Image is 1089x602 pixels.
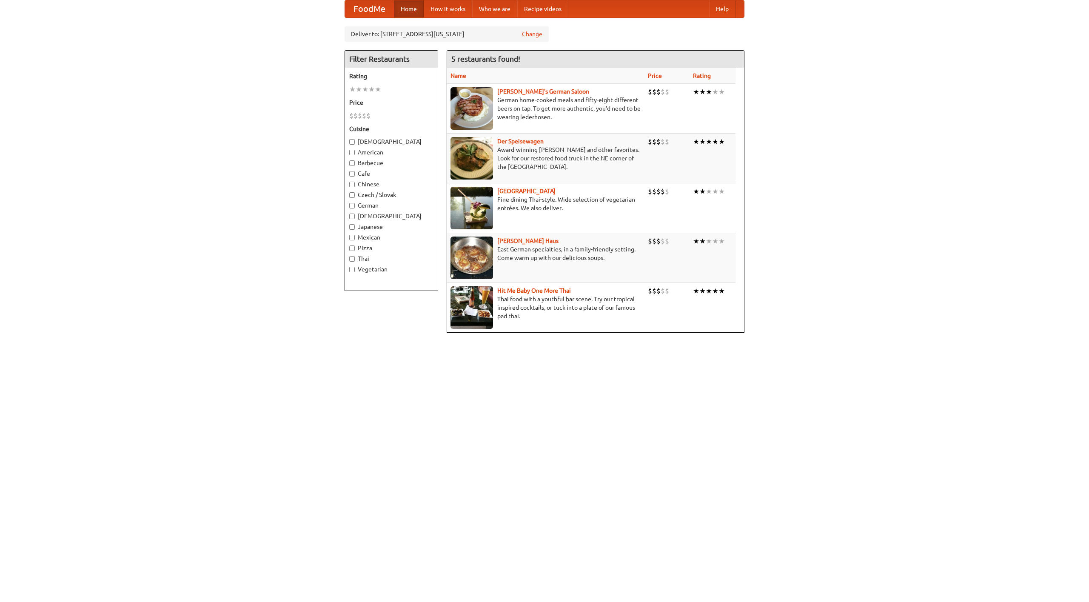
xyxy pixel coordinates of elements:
p: Award-winning [PERSON_NAME] and other favorites. Look for our restored food truck in the NE corne... [450,146,641,171]
li: ★ [712,237,718,246]
a: FoodMe [345,0,394,17]
div: Deliver to: [STREET_ADDRESS][US_STATE] [345,26,549,42]
li: ★ [718,286,725,296]
li: ★ [706,286,712,296]
li: ★ [693,187,699,196]
label: Mexican [349,233,433,242]
ng-pluralize: 5 restaurants found! [451,55,520,63]
input: Chinese [349,182,355,187]
label: Czech / Slovak [349,191,433,199]
li: $ [648,237,652,246]
li: $ [648,187,652,196]
a: [PERSON_NAME] Haus [497,237,559,244]
label: American [349,148,433,157]
a: Price [648,72,662,79]
input: Japanese [349,224,355,230]
input: Thai [349,256,355,262]
a: [PERSON_NAME]'s German Saloon [497,88,589,95]
li: $ [358,111,362,120]
label: German [349,201,433,210]
li: $ [362,111,366,120]
li: $ [648,87,652,97]
li: $ [656,187,661,196]
li: $ [661,137,665,146]
b: [GEOGRAPHIC_DATA] [497,188,556,194]
a: Hit Me Baby One More Thai [497,287,571,294]
li: $ [648,137,652,146]
li: ★ [693,286,699,296]
li: $ [353,111,358,120]
li: $ [652,237,656,246]
a: Recipe videos [517,0,568,17]
li: $ [665,286,669,296]
label: Chinese [349,180,433,188]
li: ★ [693,137,699,146]
li: $ [652,87,656,97]
a: Help [709,0,736,17]
li: $ [656,87,661,97]
img: esthers.jpg [450,87,493,130]
label: Barbecue [349,159,433,167]
h5: Cuisine [349,125,433,133]
li: ★ [699,87,706,97]
li: ★ [706,187,712,196]
h5: Price [349,98,433,107]
li: ★ [706,237,712,246]
li: ★ [368,85,375,94]
li: ★ [718,87,725,97]
img: satay.jpg [450,187,493,229]
h5: Rating [349,72,433,80]
a: Change [522,30,542,38]
li: $ [366,111,371,120]
li: ★ [712,286,718,296]
a: How it works [424,0,472,17]
a: Rating [693,72,711,79]
label: Japanese [349,223,433,231]
li: ★ [699,187,706,196]
li: ★ [718,237,725,246]
input: German [349,203,355,208]
li: ★ [712,137,718,146]
a: Who we are [472,0,517,17]
p: East German specialties, in a family-friendly setting. Come warm up with our delicious soups. [450,245,641,262]
li: $ [661,187,665,196]
p: Fine dining Thai-style. Wide selection of vegetarian entrées. We also deliver. [450,195,641,212]
li: ★ [706,137,712,146]
li: ★ [693,87,699,97]
li: ★ [356,85,362,94]
h4: Filter Restaurants [345,51,438,68]
a: Home [394,0,424,17]
input: Barbecue [349,160,355,166]
a: Name [450,72,466,79]
input: Czech / Slovak [349,192,355,198]
li: $ [648,286,652,296]
img: kohlhaus.jpg [450,237,493,279]
li: $ [661,87,665,97]
input: Cafe [349,171,355,177]
li: $ [656,137,661,146]
label: Pizza [349,244,433,252]
li: $ [665,137,669,146]
li: $ [652,137,656,146]
li: $ [656,237,661,246]
input: [DEMOGRAPHIC_DATA] [349,214,355,219]
input: [DEMOGRAPHIC_DATA] [349,139,355,145]
label: Cafe [349,169,433,178]
li: $ [665,187,669,196]
li: ★ [718,137,725,146]
label: [DEMOGRAPHIC_DATA] [349,137,433,146]
input: Pizza [349,245,355,251]
li: ★ [706,87,712,97]
label: Thai [349,254,433,263]
a: Der Speisewagen [497,138,544,145]
li: ★ [712,187,718,196]
li: $ [661,237,665,246]
li: ★ [699,137,706,146]
img: speisewagen.jpg [450,137,493,180]
li: $ [652,187,656,196]
li: ★ [375,85,381,94]
label: [DEMOGRAPHIC_DATA] [349,212,433,220]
